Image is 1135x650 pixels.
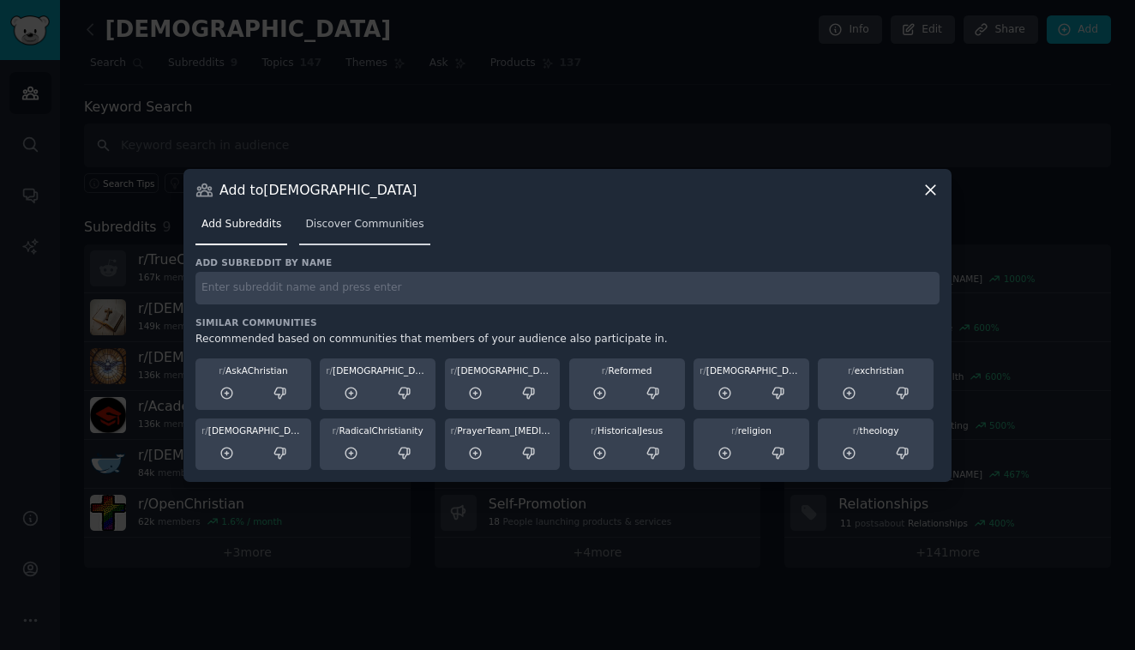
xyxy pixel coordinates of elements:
div: RadicalChristianity [326,424,429,436]
div: [DEMOGRAPHIC_DATA] [326,364,429,376]
div: Recommended based on communities that members of your audience also participate in. [195,332,940,347]
span: r/ [451,365,458,376]
a: Discover Communities [299,211,429,246]
div: Reformed [575,364,679,376]
div: religion [700,424,803,436]
span: r/ [451,425,458,436]
div: [DEMOGRAPHIC_DATA] [201,424,305,436]
h3: Add to [DEMOGRAPHIC_DATA] [219,181,417,199]
span: r/ [333,425,339,436]
div: HistoricalJesus [575,424,679,436]
span: r/ [219,365,225,376]
div: AskAChristian [201,364,305,376]
span: r/ [602,365,609,376]
span: r/ [853,425,860,436]
div: exchristian [824,364,928,376]
div: PrayerTeam_[MEDICAL_DATA] [451,424,555,436]
span: r/ [326,365,333,376]
div: [DEMOGRAPHIC_DATA] [451,364,555,376]
span: r/ [731,425,738,436]
span: r/ [848,365,855,376]
span: Add Subreddits [201,217,281,232]
span: Discover Communities [305,217,423,232]
h3: Similar Communities [195,316,940,328]
h3: Add subreddit by name [195,256,940,268]
input: Enter subreddit name and press enter [195,272,940,305]
a: Add Subreddits [195,211,287,246]
span: r/ [591,425,598,436]
span: r/ [700,365,706,376]
div: [DEMOGRAPHIC_DATA] [700,364,803,376]
div: theology [824,424,928,436]
span: r/ [201,425,208,436]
